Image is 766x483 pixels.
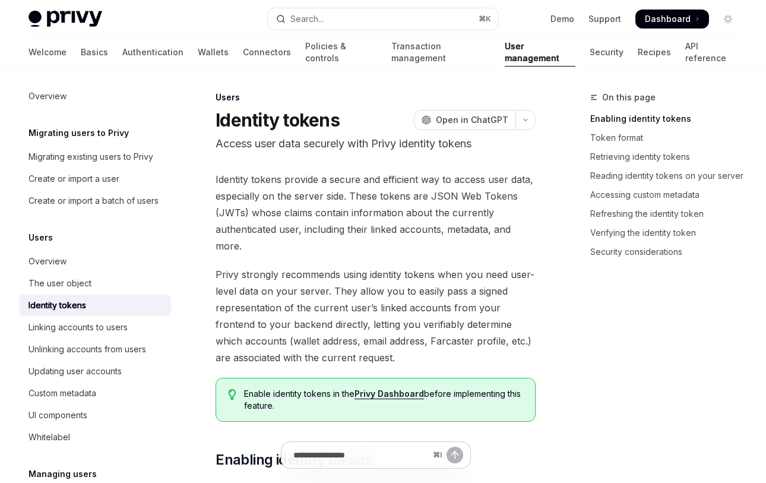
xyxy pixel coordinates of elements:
[244,388,523,412] span: Enable identity tokens in the before implementing this feature.
[19,405,171,426] a: UI components
[29,38,67,67] a: Welcome
[216,109,340,131] h1: Identity tokens
[645,13,691,25] span: Dashboard
[29,276,91,291] div: The user object
[436,114,508,126] span: Open in ChatGPT
[354,389,424,399] a: Privy Dashboard
[290,12,324,26] div: Search...
[122,38,183,67] a: Authentication
[19,190,171,211] a: Create or import a batch of users
[590,242,747,261] a: Security considerations
[590,166,747,185] a: Reading identity tokens on your server
[19,251,171,272] a: Overview
[29,467,97,481] h5: Managing users
[19,295,171,316] a: Identity tokens
[29,11,102,27] img: light logo
[29,231,53,245] h5: Users
[685,38,737,67] a: API reference
[228,389,236,400] svg: Tip
[414,110,515,130] button: Open in ChatGPT
[29,386,96,400] div: Custom metadata
[29,194,159,208] div: Create or import a batch of users
[505,38,575,67] a: User management
[29,342,146,356] div: Unlinking accounts from users
[718,10,737,29] button: Toggle dark mode
[635,10,709,29] a: Dashboard
[19,339,171,360] a: Unlinking accounts from users
[588,13,621,25] a: Support
[590,204,747,223] a: Refreshing the identity token
[638,38,671,67] a: Recipes
[19,86,171,107] a: Overview
[81,38,108,67] a: Basics
[216,91,536,103] div: Users
[590,185,747,204] a: Accessing custom metadata
[590,109,747,128] a: Enabling identity tokens
[293,442,428,468] input: Ask a question...
[305,38,377,67] a: Policies & controls
[29,254,67,269] div: Overview
[216,171,536,254] span: Identity tokens provide a secure and efficient way to access user data, especially on the server ...
[29,408,87,422] div: UI components
[29,364,122,378] div: Updating user accounts
[29,430,70,444] div: Whitelabel
[29,172,119,186] div: Create or import a user
[19,427,171,448] a: Whitelabel
[19,146,171,168] a: Migrating existing users to Privy
[19,383,171,404] a: Custom metadata
[602,90,656,105] span: On this page
[479,14,491,24] span: ⌘ K
[391,38,490,67] a: Transaction management
[19,168,171,190] a: Create or import a user
[29,298,86,312] div: Identity tokens
[29,89,67,103] div: Overview
[243,38,291,67] a: Connectors
[19,317,171,338] a: Linking accounts to users
[29,126,129,140] h5: Migrating users to Privy
[550,13,574,25] a: Demo
[216,135,536,152] p: Access user data securely with Privy identity tokens
[590,223,747,242] a: Verifying the identity token
[590,128,747,147] a: Token format
[198,38,229,67] a: Wallets
[590,147,747,166] a: Retrieving identity tokens
[29,150,153,164] div: Migrating existing users to Privy
[447,447,463,463] button: Send message
[19,273,171,294] a: The user object
[590,38,623,67] a: Security
[216,266,536,366] span: Privy strongly recommends using identity tokens when you need user-level data on your server. The...
[19,361,171,382] a: Updating user accounts
[268,8,498,30] button: Open search
[29,320,128,334] div: Linking accounts to users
